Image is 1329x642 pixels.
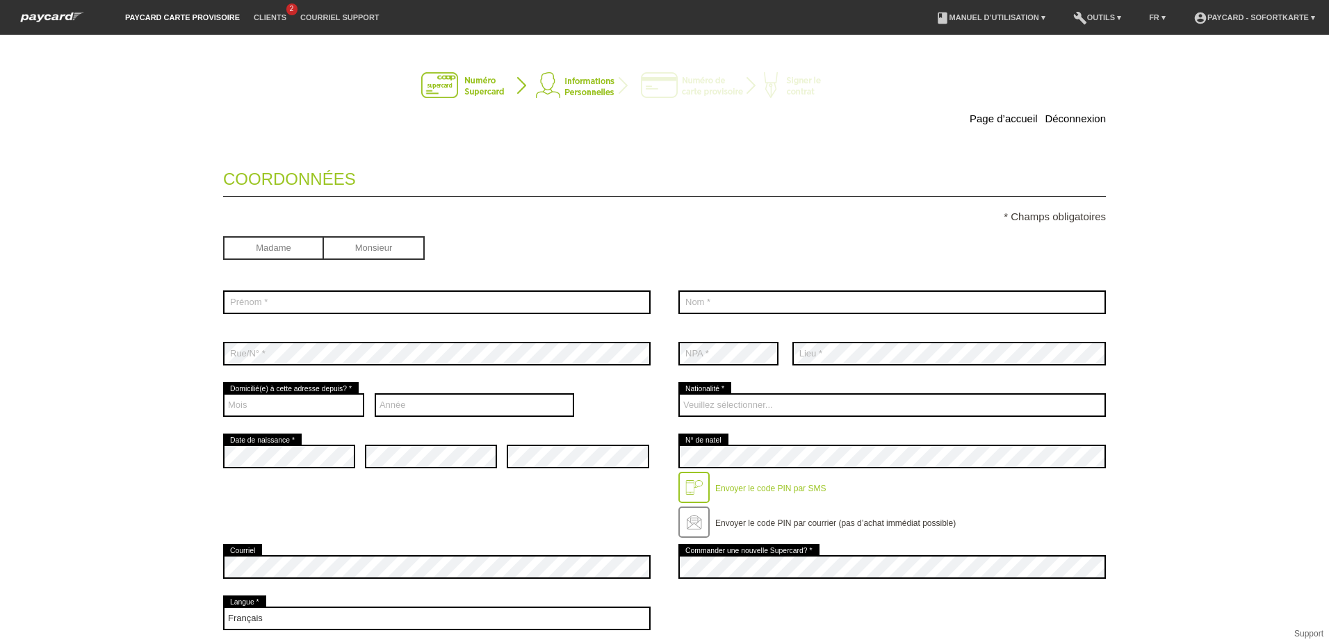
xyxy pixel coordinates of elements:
[1187,13,1322,22] a: account_circlepaycard - Sofortkarte ▾
[1073,11,1087,25] i: build
[293,13,386,22] a: Courriel Support
[1045,113,1106,124] a: Déconnexion
[1142,13,1173,22] a: FR ▾
[1193,11,1207,25] i: account_circle
[1294,629,1323,639] a: Support
[1066,13,1128,22] a: buildOutils ▾
[247,13,293,22] a: Clients
[936,11,949,25] i: book
[118,13,247,22] a: paycard carte provisoire
[929,13,1052,22] a: bookManuel d’utilisation ▾
[715,484,826,493] label: Envoyer le code PIN par SMS
[14,16,90,26] a: paycard Sofortkarte
[286,3,297,15] span: 2
[223,156,1106,197] legend: Coordonnées
[223,211,1106,222] p: * Champs obligatoires
[14,10,90,24] img: paycard Sofortkarte
[715,518,956,528] label: Envoyer le code PIN par courrier (pas d’achat immédiat possible)
[421,72,908,100] img: instantcard-v2-fr-2.png
[970,113,1038,124] a: Page d’accueil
